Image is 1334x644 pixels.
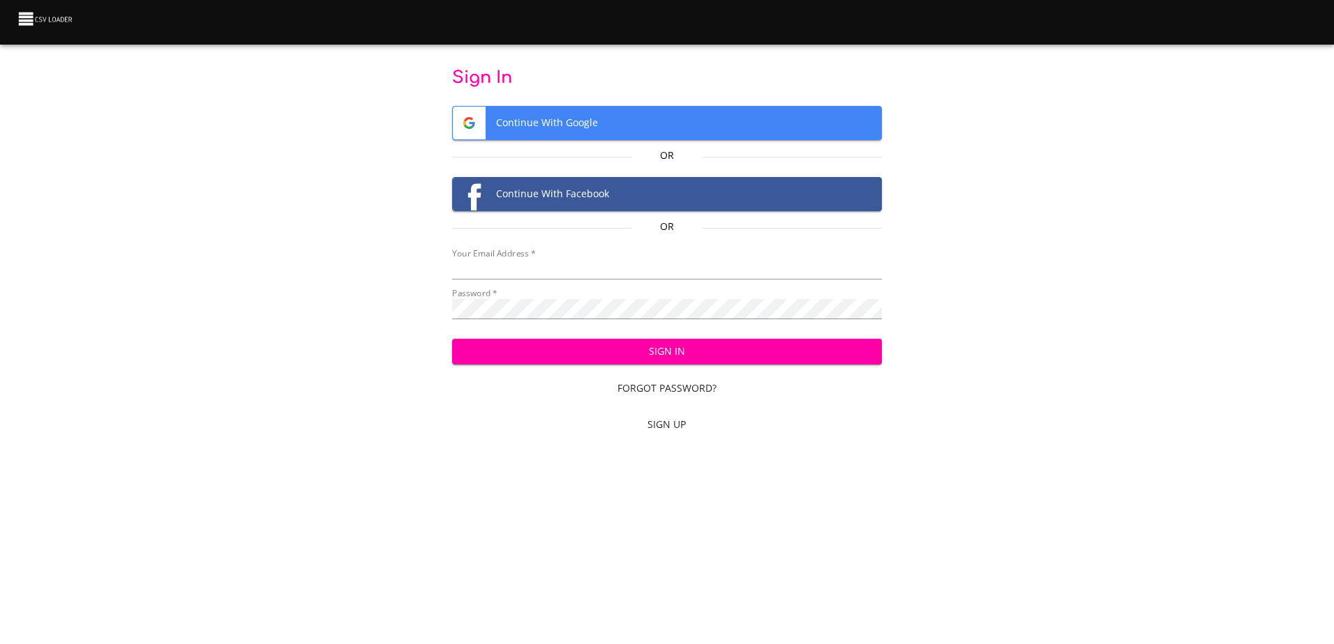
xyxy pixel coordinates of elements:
button: Facebook logoContinue With Facebook [452,177,882,211]
p: Or [631,148,703,162]
a: Forgot Password? [452,376,882,401]
p: Or [631,220,703,233]
a: Sign Up [452,412,882,438]
span: Forgot Password? [458,380,876,397]
span: Sign In [463,343,871,360]
button: Google logoContinue With Google [452,106,882,140]
p: Sign In [452,67,882,89]
label: Password [452,289,497,298]
img: Facebook logo [453,178,486,210]
span: Sign Up [458,416,876,434]
span: Continue With Facebook [453,178,881,210]
span: Continue With Google [453,107,881,139]
img: CSV Loader [17,9,75,29]
img: Google logo [453,107,486,139]
label: Your Email Address [452,250,535,258]
button: Sign In [452,339,882,365]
